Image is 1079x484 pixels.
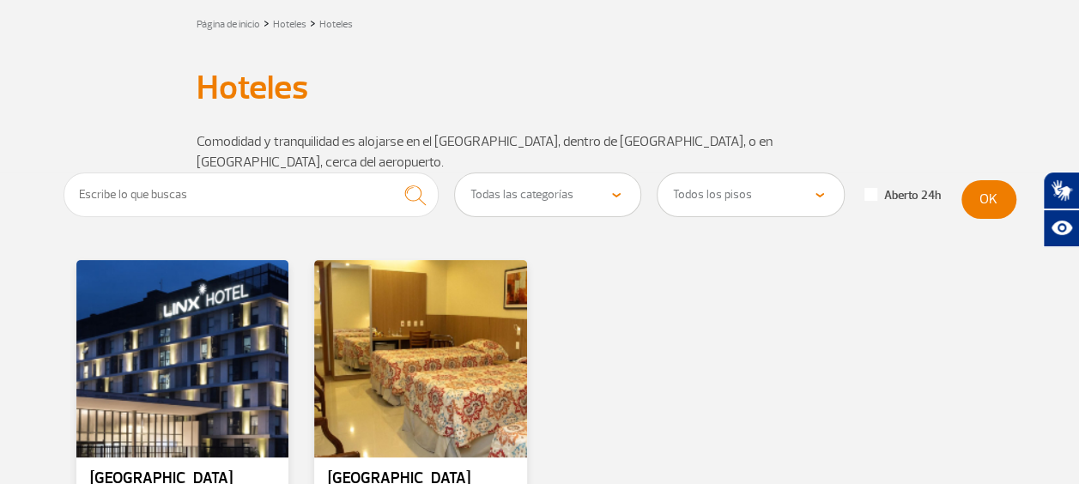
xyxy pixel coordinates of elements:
[197,18,260,31] a: Página de inicio
[1043,172,1079,209] button: Abrir tradutor de língua de sinais.
[1043,209,1079,247] button: Abrir recursos assistivos.
[264,13,270,33] a: >
[1043,172,1079,247] div: Plugin de acessibilidade da Hand Talk.
[310,13,316,33] a: >
[64,172,439,217] input: Escribe lo que buscas
[197,73,883,102] h1: Hoteles
[197,131,883,172] p: Comodidad y tranquilidad es alojarse en el [GEOGRAPHIC_DATA], dentro de [GEOGRAPHIC_DATA], o en [...
[319,18,353,31] a: Hoteles
[864,188,941,203] label: Aberto 24h
[273,18,306,31] a: Hoteles
[961,180,1016,219] button: OK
